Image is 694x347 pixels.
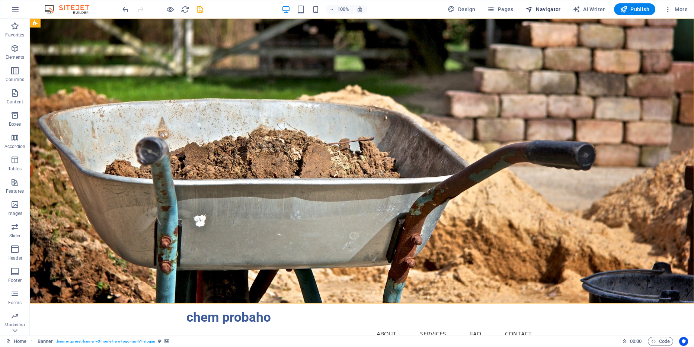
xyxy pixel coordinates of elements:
[8,277,22,283] p: Footer
[445,3,479,15] button: Design
[6,188,24,194] p: Features
[337,5,349,14] h6: 100%
[326,5,352,14] button: 100%
[679,337,688,346] button: Usercentrics
[4,144,25,150] p: Accordion
[570,3,608,15] button: AI Writer
[635,338,636,344] span: :
[573,6,605,13] span: AI Writer
[164,339,169,343] i: This element contains a background
[630,337,642,346] span: 00 00
[7,255,22,261] p: Header
[4,322,25,328] p: Marketing
[196,5,204,14] i: Save (Ctrl+S)
[6,337,26,346] a: Click to cancel selection. Double-click to open Pages
[56,337,155,346] span: . banner .preset-banner-v3-home-hero-logo-nav-h1-slogan
[121,5,130,14] i: Undo: Change orientation (Ctrl+Z)
[7,211,23,216] p: Images
[6,77,24,83] p: Columns
[38,337,169,346] nav: breadcrumb
[6,54,25,60] p: Elements
[8,300,22,306] p: Forms
[356,6,363,13] i: On resize automatically adjust zoom level to fit chosen device.
[651,337,670,346] span: Code
[9,233,21,239] p: Slider
[121,5,130,14] button: undo
[166,5,175,14] button: Click here to leave preview mode and continue editing
[484,3,516,15] button: Pages
[195,5,204,14] button: save
[648,337,673,346] button: Code
[43,5,99,14] img: Editor Logo
[38,337,53,346] span: Click to select. Double-click to edit
[180,5,189,14] button: reload
[522,3,564,15] button: Navigator
[525,6,561,13] span: Navigator
[5,32,24,38] p: Favorites
[158,339,161,343] i: This element is a customizable preset
[622,337,642,346] h6: Session time
[448,6,476,13] span: Design
[487,6,513,13] span: Pages
[181,5,189,14] i: Reload page
[614,3,655,15] button: Publish
[8,166,22,172] p: Tables
[620,6,649,13] span: Publish
[661,3,691,15] button: More
[9,121,21,127] p: Boxes
[664,6,688,13] span: More
[7,99,23,105] p: Content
